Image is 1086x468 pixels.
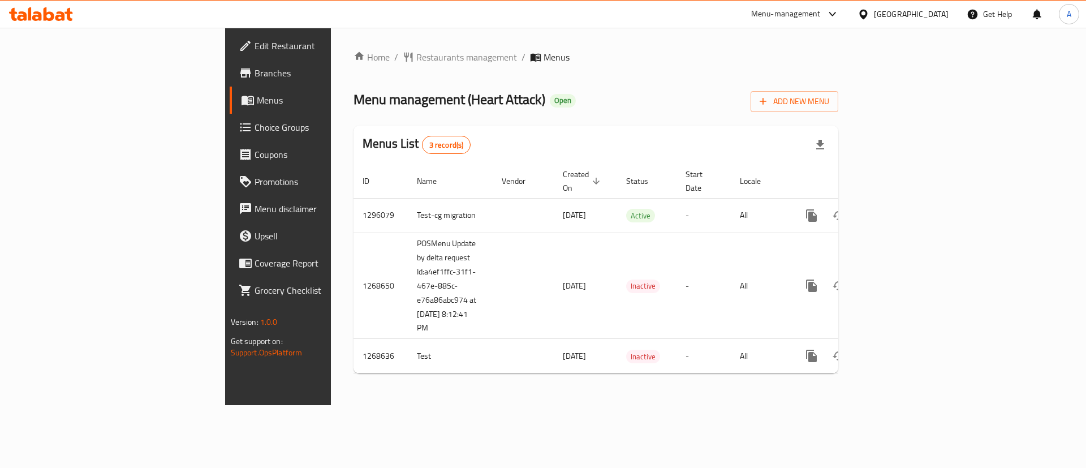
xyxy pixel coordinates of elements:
[231,315,258,329] span: Version:
[255,148,398,161] span: Coupons
[230,195,407,222] a: Menu disclaimer
[408,233,493,339] td: POSMenu Update by delta request Id:a4ef1ffc-31f1-467e-885c-e76a86abc974 at [DATE] 8:12:41 PM
[731,198,789,233] td: All
[354,164,916,374] table: enhanced table
[626,280,660,293] div: Inactive
[230,59,407,87] a: Branches
[563,278,586,293] span: [DATE]
[230,168,407,195] a: Promotions
[423,140,471,151] span: 3 record(s)
[231,345,303,360] a: Support.OpsPlatform
[676,198,731,233] td: -
[626,174,663,188] span: Status
[354,87,545,112] span: Menu management ( Heart Attack )
[403,50,517,64] a: Restaurants management
[230,250,407,277] a: Coverage Report
[825,202,852,229] button: Change Status
[255,229,398,243] span: Upsell
[789,164,916,199] th: Actions
[563,168,604,195] span: Created On
[825,272,852,299] button: Change Status
[798,272,825,299] button: more
[550,96,576,105] span: Open
[230,114,407,141] a: Choice Groups
[416,50,517,64] span: Restaurants management
[231,334,283,349] span: Get support on:
[544,50,570,64] span: Menus
[408,339,493,373] td: Test
[563,349,586,363] span: [DATE]
[522,50,525,64] li: /
[874,8,949,20] div: [GEOGRAPHIC_DATA]
[731,233,789,339] td: All
[255,121,398,134] span: Choice Groups
[731,339,789,373] td: All
[686,168,717,195] span: Start Date
[255,202,398,216] span: Menu disclaimer
[417,174,451,188] span: Name
[230,277,407,304] a: Grocery Checklist
[626,280,660,293] span: Inactive
[255,284,398,297] span: Grocery Checklist
[230,32,407,59] a: Edit Restaurant
[676,339,731,373] td: -
[798,342,825,370] button: more
[354,50,838,64] nav: breadcrumb
[502,174,540,188] span: Vendor
[257,93,398,107] span: Menus
[260,315,278,329] span: 1.0.0
[550,94,576,108] div: Open
[626,350,660,363] div: Inactive
[825,342,852,370] button: Change Status
[363,135,471,154] h2: Menus List
[626,350,660,363] span: Inactive
[230,141,407,168] a: Coupons
[807,131,834,158] div: Export file
[255,256,398,270] span: Coverage Report
[422,136,471,154] div: Total records count
[255,39,398,53] span: Edit Restaurant
[230,222,407,250] a: Upsell
[751,91,838,112] button: Add New Menu
[255,175,398,188] span: Promotions
[798,202,825,229] button: more
[626,209,655,222] span: Active
[1067,8,1071,20] span: A
[563,208,586,222] span: [DATE]
[760,95,829,109] span: Add New Menu
[255,66,398,80] span: Branches
[363,174,384,188] span: ID
[408,198,493,233] td: Test-cg migration
[230,87,407,114] a: Menus
[740,174,775,188] span: Locale
[751,7,821,21] div: Menu-management
[676,233,731,339] td: -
